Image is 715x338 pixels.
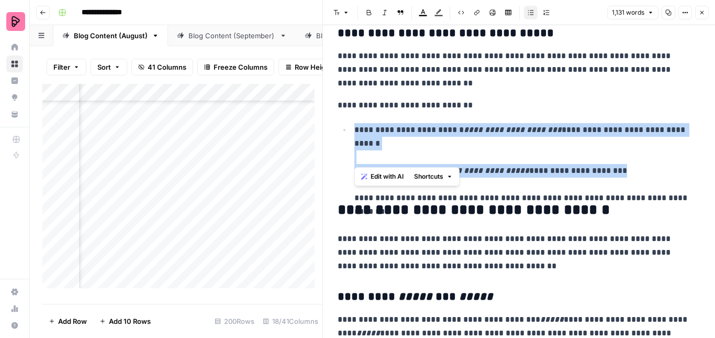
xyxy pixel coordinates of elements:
a: Blog Content (September) [168,25,296,46]
a: Settings [6,284,23,300]
span: Add 10 Rows [109,316,151,326]
button: Add Row [42,313,93,330]
span: Add Row [58,316,87,326]
button: 1,131 words [607,6,658,19]
span: Edit with AI [371,172,404,181]
span: Row Height [295,62,332,72]
button: Help + Support [6,317,23,334]
div: Blog Content (July) [316,30,381,41]
span: Shortcuts [414,172,443,181]
button: Add 10 Rows [93,313,157,330]
span: Sort [97,62,111,72]
span: 1,131 words [612,8,644,17]
button: Filter [47,59,86,75]
a: Browse [6,56,23,72]
button: Workspace: Preply [6,8,23,35]
button: Sort [91,59,127,75]
span: Freeze Columns [214,62,267,72]
button: Edit with AI [357,170,408,183]
a: Home [6,39,23,56]
a: Your Data [6,106,23,123]
div: 200 Rows [210,313,259,330]
a: Usage [6,300,23,317]
button: Freeze Columns [197,59,274,75]
a: Opportunities [6,89,23,106]
button: 41 Columns [131,59,193,75]
a: Blog Content (July) [296,25,401,46]
button: Row Height [278,59,339,75]
span: Filter [53,62,70,72]
button: Shortcuts [410,170,457,183]
div: 18/41 Columns [259,313,322,330]
div: Blog Content (September) [188,30,275,41]
a: Insights [6,72,23,89]
a: Blog Content (August) [53,25,168,46]
span: 41 Columns [148,62,186,72]
img: Preply Logo [6,12,25,31]
div: Blog Content (August) [74,30,148,41]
